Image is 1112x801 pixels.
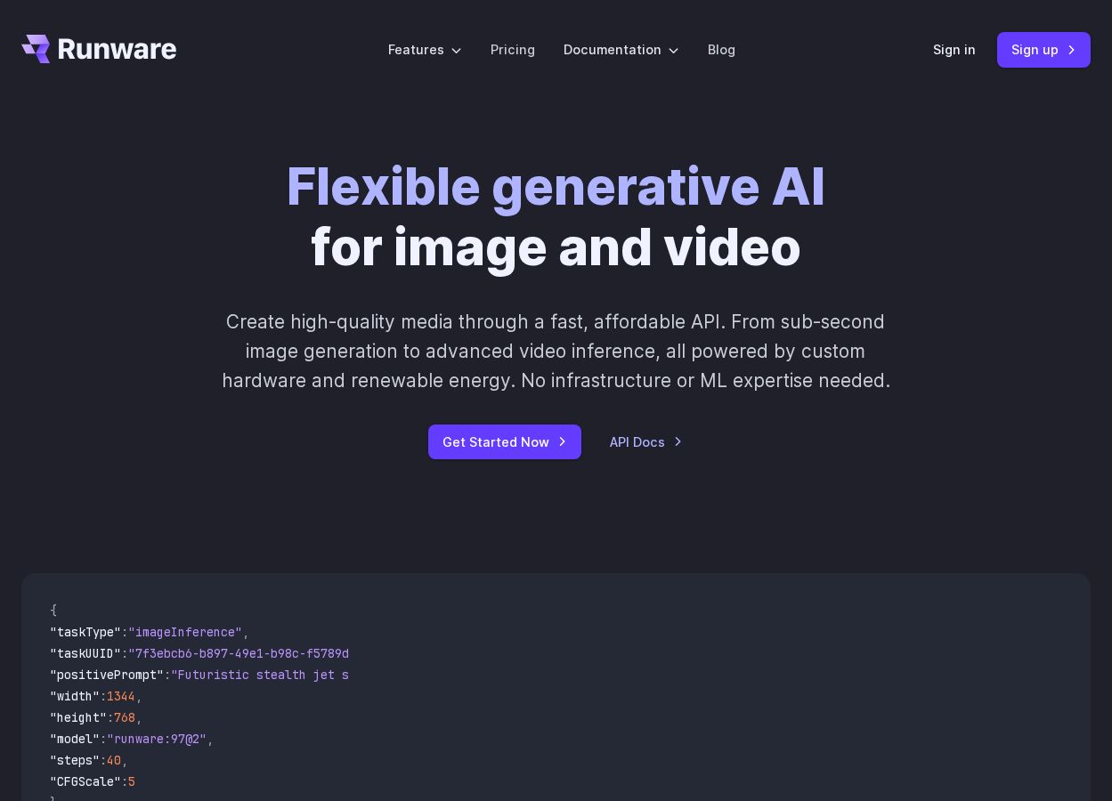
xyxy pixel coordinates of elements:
a: Sign in [933,39,976,60]
span: "taskType" [50,624,121,640]
span: "imageInference" [128,624,242,640]
a: Blog [708,39,735,60]
a: Sign up [997,32,1091,67]
span: "steps" [50,752,100,768]
p: Create high-quality media through a fast, affordable API. From sub-second image generation to adv... [214,307,898,396]
span: : [164,667,171,683]
span: "CFGScale" [50,773,121,789]
span: { [50,603,57,619]
span: , [135,688,142,704]
span: : [100,752,107,768]
span: "runware:97@2" [107,731,207,747]
span: , [121,752,128,768]
a: Go to / [21,35,176,63]
span: , [242,624,249,640]
span: "height" [50,709,107,725]
span: : [100,731,107,747]
span: "width" [50,688,100,704]
a: Get Started Now [428,425,581,459]
span: 768 [114,709,135,725]
a: API Docs [610,432,683,452]
span: : [121,645,128,661]
span: "Futuristic stealth jet streaking through a neon-lit cityscape with glowing purple exhaust" [171,667,819,683]
span: "taskUUID" [50,645,121,661]
span: 40 [107,752,121,768]
a: Pricing [491,39,535,60]
span: "7f3ebcb6-b897-49e1-b98c-f5789d2d40d7" [128,645,399,661]
span: : [100,688,107,704]
label: Features [388,39,462,60]
span: : [121,773,128,789]
span: 1344 [107,688,135,704]
span: , [135,709,142,725]
strong: Flexible generative AI [287,156,825,217]
span: : [121,624,128,640]
span: , [207,731,214,747]
span: "positivePrompt" [50,667,164,683]
span: "model" [50,731,100,747]
h1: for image and video [287,157,825,279]
span: : [107,709,114,725]
span: 5 [128,773,135,789]
label: Documentation [564,39,679,60]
